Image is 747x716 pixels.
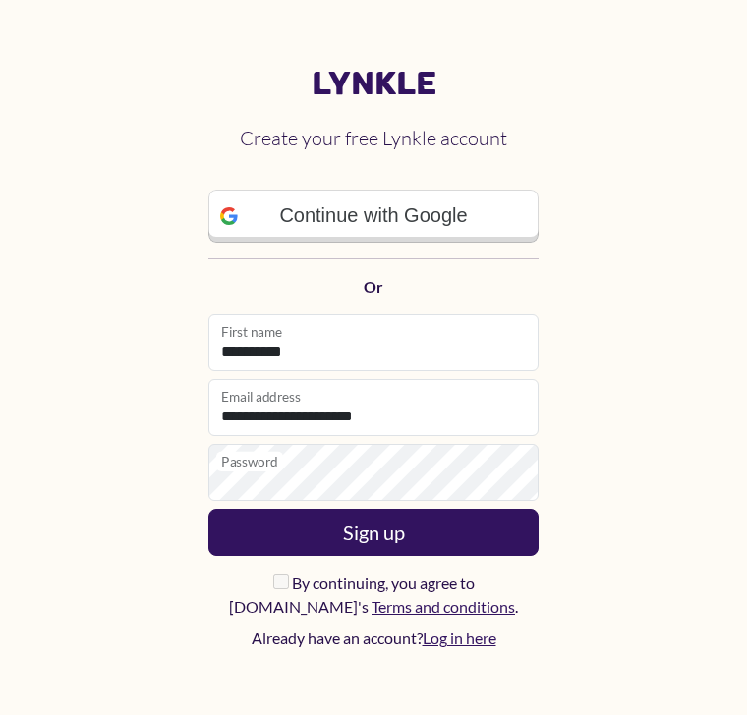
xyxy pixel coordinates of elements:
a: Terms and conditions [372,598,515,617]
label: By continuing, you agree to [DOMAIN_NAME]'s . [208,573,539,620]
input: By continuing, you agree to [DOMAIN_NAME]'s Terms and conditions. [273,575,289,590]
button: Sign up [208,510,539,557]
a: Lynkle [208,65,539,104]
h2: Create your free Lynkle account [208,112,539,167]
a: Continue with Google [208,191,539,244]
a: Log in here [423,630,496,648]
strong: Or [364,278,383,297]
p: Already have an account? [208,628,539,651]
